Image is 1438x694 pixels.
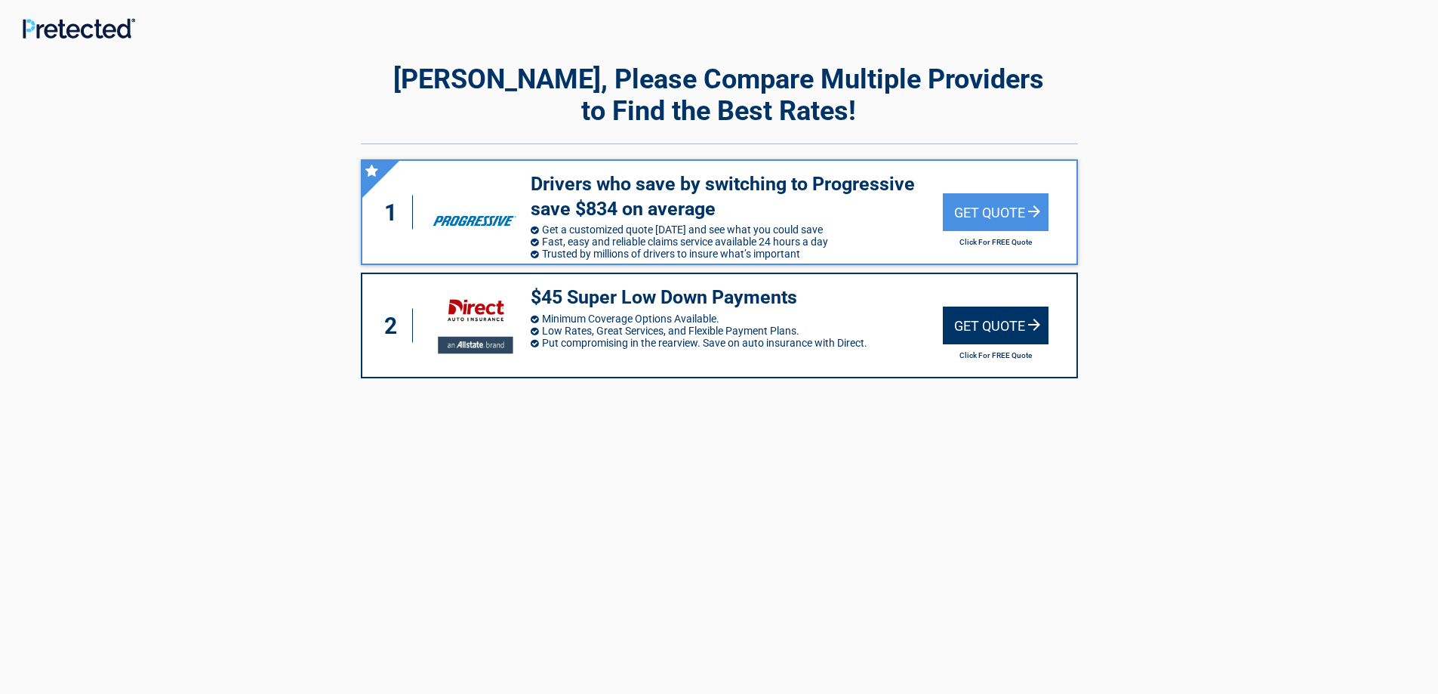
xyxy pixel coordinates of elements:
[531,248,943,260] li: Trusted by millions of drivers to insure what’s important
[943,238,1048,246] h2: Click For FREE Quote
[531,285,943,310] h3: $45 Super Low Down Payments
[361,63,1078,127] h2: [PERSON_NAME], Please Compare Multiple Providers to Find the Best Rates!
[531,224,943,236] li: Get a customized quote [DATE] and see what you could save
[943,351,1048,359] h2: Click For FREE Quote
[23,18,135,39] img: Main Logo
[943,307,1048,344] div: Get Quote
[531,236,943,248] li: Fast, easy and reliable claims service available 24 hours a day
[531,325,943,337] li: Low Rates, Great Services, and Flexible Payment Plans.
[943,193,1048,231] div: Get Quote
[426,189,522,236] img: progressive's logo
[531,337,943,349] li: Put compromising in the rearview. Save on auto insurance with Direct.
[531,313,943,325] li: Minimum Coverage Options Available.
[377,309,414,343] div: 2
[426,288,522,362] img: directauto's logo
[377,196,414,230] div: 1
[531,172,943,221] h3: Drivers who save by switching to Progressive save $834 on average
